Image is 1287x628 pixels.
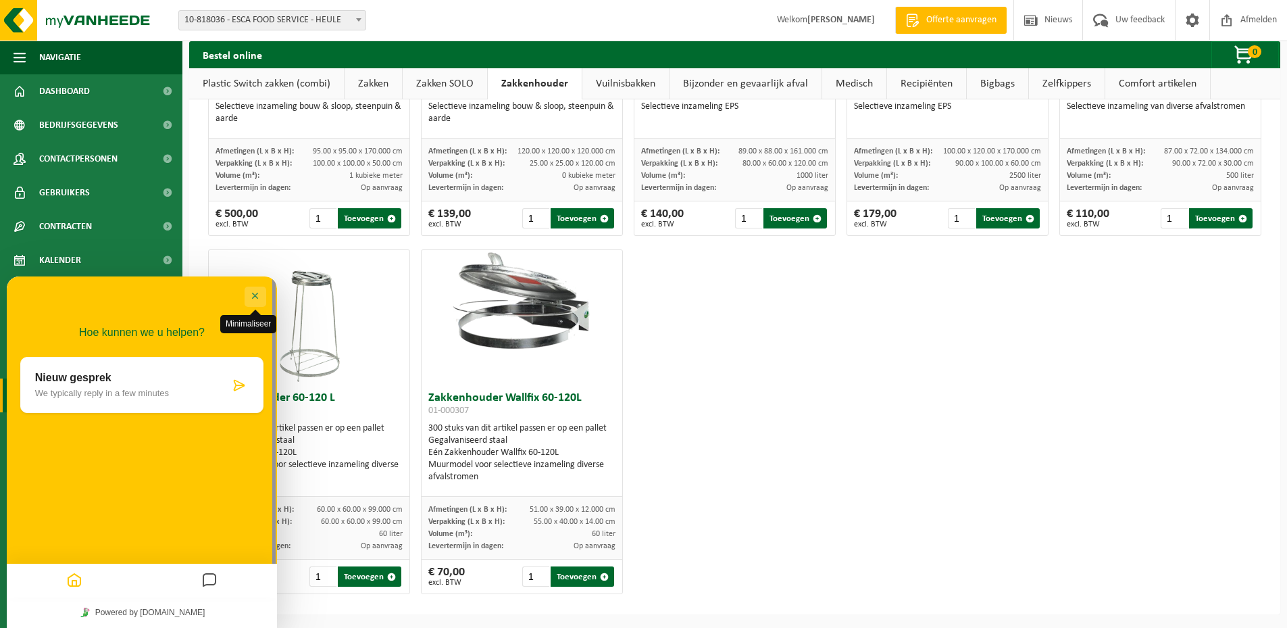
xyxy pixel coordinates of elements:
[216,208,258,228] div: € 500,00
[216,172,259,180] span: Volume (m³):
[422,250,622,351] img: 01-000307
[39,210,92,243] span: Contracten
[39,142,118,176] span: Contactpersonen
[1161,208,1188,228] input: 1
[178,10,366,30] span: 10-818036 - ESCA FOOD SERVICE - HEULE
[428,208,471,228] div: € 139,00
[797,172,828,180] span: 1000 liter
[895,7,1007,34] a: Offerte aanvragen
[317,506,403,514] span: 60.00 x 60.00 x 99.000 cm
[216,392,403,419] h3: Zakkenhouder 60-120 L
[321,518,403,526] span: 60.00 x 60.00 x 99.00 cm
[641,160,717,168] span: Verpakking (L x B x H):
[551,566,614,587] button: Toevoegen
[1105,68,1210,99] a: Comfort artikelen
[428,459,615,483] div: Muurmodel voor selectieve inzameling diverse afvalstromen
[428,447,615,459] div: Eén Zakkenhouder Wallfix 60-120L
[276,250,343,385] img: 01-000306
[562,172,615,180] span: 0 kubieke meter
[1067,147,1145,155] span: Afmetingen (L x B x H):
[641,147,720,155] span: Afmetingen (L x B x H):
[1067,184,1142,192] span: Levertermijn in dagen:
[7,276,277,628] iframe: chat widget
[1189,208,1253,228] button: Toevoegen
[428,579,465,587] span: excl. BTW
[74,331,83,341] img: Tawky_16x16.svg
[1067,160,1143,168] span: Verpakking (L x B x H):
[216,184,291,192] span: Levertermijn in dagen:
[530,506,615,514] span: 51.00 x 39.00 x 12.000 cm
[428,160,505,168] span: Verpakking (L x B x H):
[428,542,503,550] span: Levertermijn in dagen:
[338,566,401,587] button: Toevoegen
[216,447,403,459] div: Un porte-sac 60-120L
[854,220,897,228] span: excl. BTW
[641,184,716,192] span: Levertermijn in dagen:
[313,147,403,155] span: 95.00 x 95.00 x 170.000 cm
[216,101,403,125] div: Selectieve inzameling bouw & sloop, steenpuin & aarde
[534,518,615,526] span: 55.00 x 40.00 x 14.00 cm
[1067,208,1109,228] div: € 110,00
[189,68,344,99] a: Plastic Switch zakken (combi)
[379,530,403,538] span: 60 liter
[216,220,258,228] span: excl. BTW
[68,327,203,345] a: Powered by [DOMAIN_NAME]
[56,291,79,318] button: Home
[428,101,615,125] div: Selectieve inzameling bouw & sloop, steenpuin & aarde
[854,184,929,192] span: Levertermijn in dagen:
[551,208,614,228] button: Toevoegen
[1211,41,1279,68] button: 0
[854,208,897,228] div: € 179,00
[976,208,1040,228] button: Toevoegen
[854,147,932,155] span: Afmetingen (L x B x H):
[1067,101,1254,113] div: Selectieve inzameling van diverse afvalstromen
[428,147,507,155] span: Afmetingen (L x B x H):
[179,11,365,30] span: 10-818036 - ESCA FOOD SERVICE - HEULE
[574,184,615,192] span: Op aanvraag
[999,184,1041,192] span: Op aanvraag
[39,176,90,210] span: Gebruikers
[488,68,582,99] a: Zakkenhouder
[428,422,615,483] div: 300 stuks van dit artikel passen er op een pallet
[345,68,402,99] a: Zakken
[592,530,615,538] span: 60 liter
[786,184,828,192] span: Op aanvraag
[742,160,828,168] span: 80.00 x 60.00 x 120.00 cm
[1248,45,1261,58] span: 0
[641,101,828,113] div: Selectieve inzameling EPS
[807,15,875,25] strong: [PERSON_NAME]
[1212,184,1254,192] span: Op aanvraag
[338,208,401,228] button: Toevoegen
[923,14,1000,27] span: Offerte aanvragen
[522,566,550,587] input: 1
[189,41,276,68] h2: Bestel online
[530,160,615,168] span: 25.00 x 25.00 x 120.00 cm
[39,108,118,142] span: Bedrijfsgegevens
[428,530,472,538] span: Volume (m³):
[216,147,294,155] span: Afmetingen (L x B x H):
[1009,172,1041,180] span: 2500 liter
[1164,147,1254,155] span: 87.00 x 72.00 x 134.000 cm
[641,208,684,228] div: € 140,00
[1067,172,1111,180] span: Volume (m³):
[1029,68,1105,99] a: Zelfkippers
[641,220,684,228] span: excl. BTW
[887,68,966,99] a: Recipiënten
[428,220,471,228] span: excl. BTW
[1226,172,1254,180] span: 500 liter
[641,172,685,180] span: Volume (m³):
[216,542,291,550] span: Levertermijn in dagen:
[428,184,503,192] span: Levertermijn in dagen:
[428,172,472,180] span: Volume (m³):
[309,208,337,228] input: 1
[361,184,403,192] span: Op aanvraag
[216,160,292,168] span: Verpakking (L x B x H):
[518,147,615,155] span: 120.00 x 120.00 x 120.000 cm
[1067,220,1109,228] span: excl. BTW
[309,566,337,587] input: 1
[428,435,615,447] div: Gegalvaniseerd staal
